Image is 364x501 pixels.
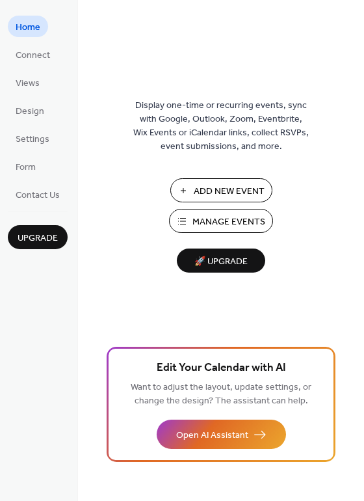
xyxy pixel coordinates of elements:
[8,44,58,65] a: Connect
[8,72,47,93] a: Views
[8,225,68,249] button: Upgrade
[16,133,49,146] span: Settings
[194,185,265,198] span: Add New Event
[192,215,265,229] span: Manage Events
[8,156,44,177] a: Form
[16,161,36,174] span: Form
[176,429,248,442] span: Open AI Assistant
[16,105,44,118] span: Design
[157,359,286,377] span: Edit Your Calendar with AI
[16,49,50,62] span: Connect
[18,232,58,245] span: Upgrade
[185,253,257,271] span: 🚀 Upgrade
[8,183,68,205] a: Contact Us
[16,189,60,202] span: Contact Us
[157,420,286,449] button: Open AI Assistant
[169,209,273,233] button: Manage Events
[16,21,40,34] span: Home
[8,128,57,149] a: Settings
[133,99,309,154] span: Display one-time or recurring events, sync with Google, Outlook, Zoom, Eventbrite, Wix Events or ...
[8,16,48,37] a: Home
[8,100,52,121] a: Design
[177,249,265,273] button: 🚀 Upgrade
[131,379,311,410] span: Want to adjust the layout, update settings, or change the design? The assistant can help.
[170,178,272,202] button: Add New Event
[16,77,40,90] span: Views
